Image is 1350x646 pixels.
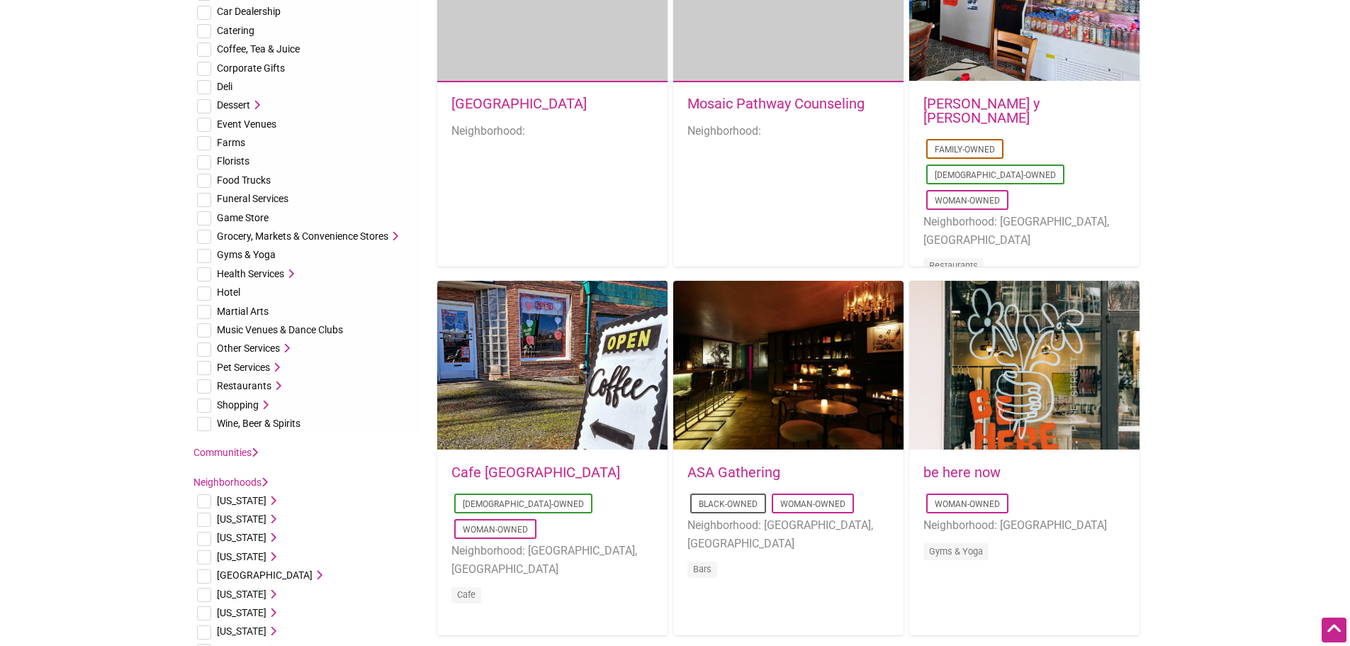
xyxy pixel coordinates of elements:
a: Woman-Owned [935,196,1000,206]
span: Food Trucks [217,174,271,186]
a: Mosaic Pathway Counseling [687,95,865,112]
span: Event Venues [217,118,276,130]
span: [US_STATE] [217,532,266,543]
span: Deli [217,81,232,92]
a: Cafe [457,589,476,600]
a: Woman-Owned [935,499,1000,509]
li: Neighborhood: [GEOGRAPHIC_DATA], [GEOGRAPHIC_DATA] [451,542,653,578]
a: Communities [193,447,258,458]
span: Pet Services [217,362,270,373]
span: [US_STATE] [217,551,266,562]
a: be here now [923,464,1001,481]
span: Game Store [217,212,269,223]
span: [US_STATE] [217,513,266,525]
a: [DEMOGRAPHIC_DATA]-Owned [935,170,1056,180]
a: Bars [693,564,711,574]
span: [US_STATE] [217,495,266,506]
span: [US_STATE] [217,607,266,618]
span: Corporate Gifts [217,62,285,74]
a: [DEMOGRAPHIC_DATA]-Owned [463,499,584,509]
span: Dessert [217,99,250,111]
li: Neighborhood: [GEOGRAPHIC_DATA], [GEOGRAPHIC_DATA] [687,516,889,552]
span: Health Services [217,268,284,279]
span: [GEOGRAPHIC_DATA] [217,569,313,581]
span: [US_STATE] [217,589,266,600]
a: Neighborhoods [193,477,268,488]
span: Restaurants [217,380,271,391]
span: Farms [217,137,245,148]
span: Hotel [217,286,240,298]
span: Other Services [217,343,280,354]
span: Coffee, Tea & Juice [217,43,300,55]
div: Scroll Back to Top [1322,618,1346,642]
a: [PERSON_NAME] y [PERSON_NAME] [923,95,1040,126]
a: Family-Owned [935,145,995,155]
span: Shopping [217,399,259,411]
span: [US_STATE] [217,625,266,637]
span: Gyms & Yoga [217,249,276,260]
span: Wine, Beer & Spirits [217,418,300,429]
a: Restaurants [929,260,978,271]
li: Neighborhood: [451,122,653,140]
a: ASA Gathering [687,464,780,481]
span: Catering [217,25,254,36]
li: Neighborhood: [GEOGRAPHIC_DATA] [923,516,1125,535]
a: [GEOGRAPHIC_DATA] [451,95,587,112]
span: Martial Arts [217,306,269,317]
li: Neighborhood: [687,122,889,140]
span: Funeral Services [217,193,288,204]
span: Florists [217,155,249,167]
a: Woman-Owned [463,525,528,535]
li: Neighborhood: [GEOGRAPHIC_DATA], [GEOGRAPHIC_DATA] [923,213,1125,249]
span: Music Venues & Dance Clubs [217,324,343,335]
a: Black-Owned [699,499,758,509]
a: Gyms & Yoga [929,546,983,557]
span: Grocery, Markets & Convenience Stores [217,230,388,242]
span: Car Dealership [217,6,281,17]
a: Cafe [GEOGRAPHIC_DATA] [451,464,620,481]
a: Woman-Owned [780,499,845,509]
